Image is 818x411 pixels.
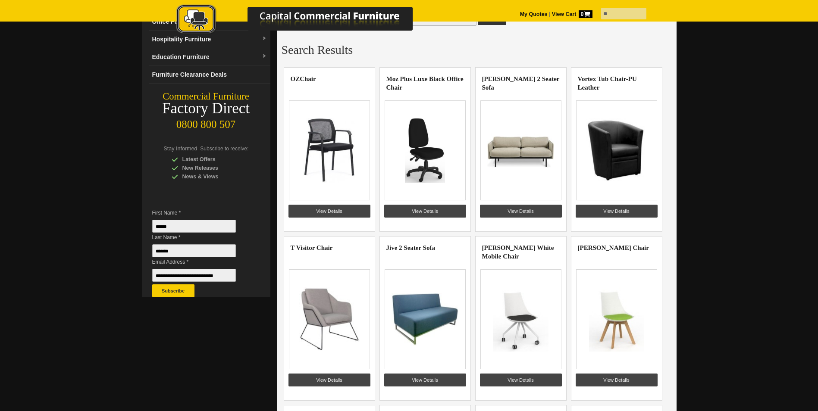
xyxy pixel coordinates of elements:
[149,66,270,84] a: Furniture Clearance Deals
[288,374,370,386] a: View Details
[164,146,197,152] span: Stay Informed
[149,31,270,48] a: Hospitality Furnituredropdown
[291,75,300,82] highlight: OZ
[142,90,270,103] div: Commercial Furniture
[578,75,637,91] a: Vortex Tub Chair-PU Leather
[200,146,248,152] span: Subscribe to receive:
[482,244,554,260] a: [PERSON_NAME] White Mobile Chair
[152,284,194,297] button: Subscribe
[152,233,249,242] span: Last Name *
[579,10,592,18] span: 0
[480,374,562,386] a: View Details
[291,244,333,251] a: T Visitor Chair
[262,54,267,59] img: dropdown
[152,258,249,266] span: Email Address *
[172,172,254,181] div: News & Views
[149,48,270,66] a: Education Furnituredropdown
[576,374,658,386] a: View Details
[384,374,466,386] a: View Details
[172,164,254,172] div: New Releases
[153,4,454,36] img: Capital Commercial Furniture Logo
[480,205,562,218] a: View Details
[386,75,464,91] a: Moz Plus Luxe Black Office Chair
[152,244,236,257] input: Last Name *
[482,75,560,91] a: [PERSON_NAME] 2 Seater Sofa
[552,11,592,17] strong: View Cart
[386,244,435,251] a: Jive 2 Seater Sofa
[142,103,270,115] div: Factory Direct
[153,4,454,38] a: Capital Commercial Furniture Logo
[520,11,548,17] a: My Quotes
[550,11,592,17] a: View Cart0
[149,13,270,31] a: Office Furnituredropdown
[152,220,236,233] input: First Name *
[152,209,249,217] span: First Name *
[142,114,270,131] div: 0800 800 507
[152,269,236,282] input: Email Address *
[384,205,466,218] a: View Details
[288,205,370,218] a: View Details
[578,244,649,251] a: [PERSON_NAME] Chair
[172,155,254,164] div: Latest Offers
[282,44,672,56] h2: Search Results
[576,205,658,218] a: View Details
[291,75,316,82] a: OZChair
